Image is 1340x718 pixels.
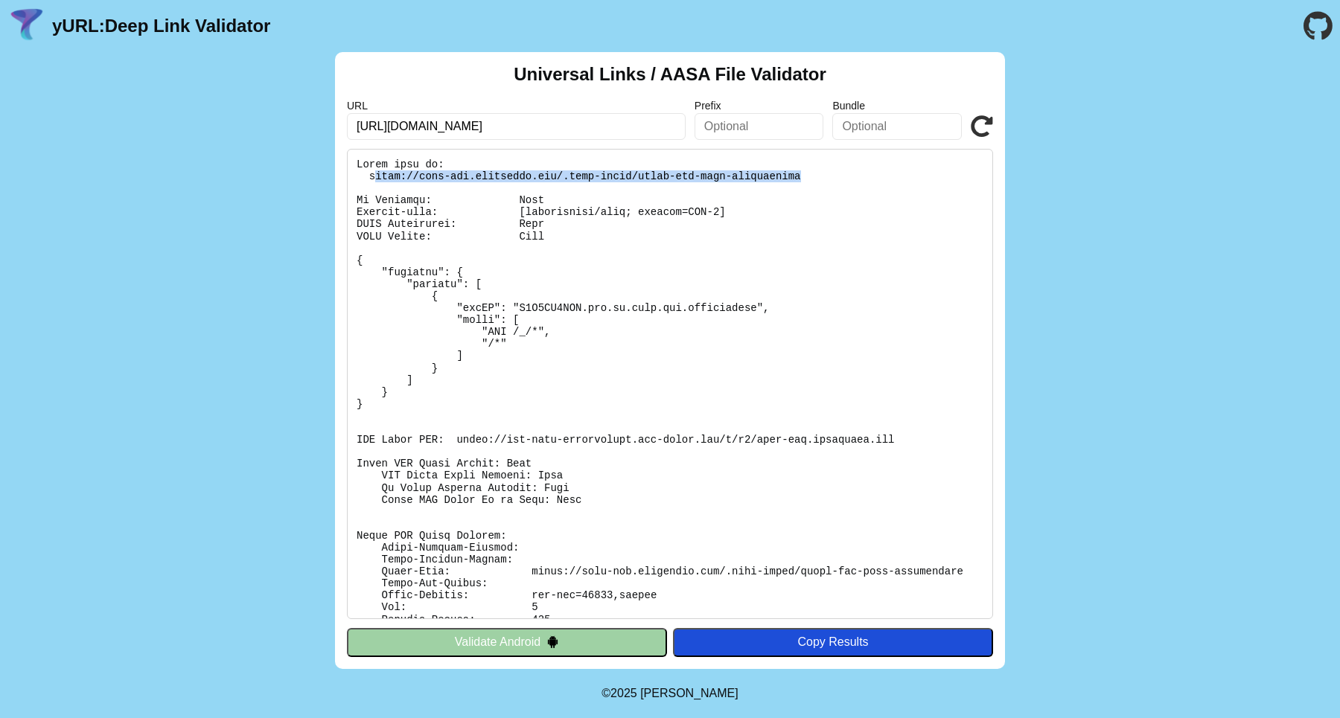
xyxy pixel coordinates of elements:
img: droidIcon.svg [546,635,559,648]
label: Prefix [695,100,824,112]
input: Required [347,113,686,140]
h2: Universal Links / AASA File Validator [514,64,826,85]
button: Copy Results [673,628,993,656]
pre: Lorem ipsu do: sitam://cons-adi.elitseddo.eiu/.temp-incid/utlab-etd-magn-aliquaenima Mi Veniamqu:... [347,149,993,619]
a: Michael Ibragimchayev's Personal Site [640,687,738,699]
label: Bundle [832,100,962,112]
input: Optional [832,113,962,140]
span: 2025 [610,687,637,699]
div: Copy Results [680,635,986,649]
a: yURL:Deep Link Validator [52,16,270,36]
input: Optional [695,113,824,140]
button: Validate Android [347,628,667,656]
footer: © [602,669,738,718]
label: URL [347,100,686,112]
img: yURL Logo [7,7,46,45]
